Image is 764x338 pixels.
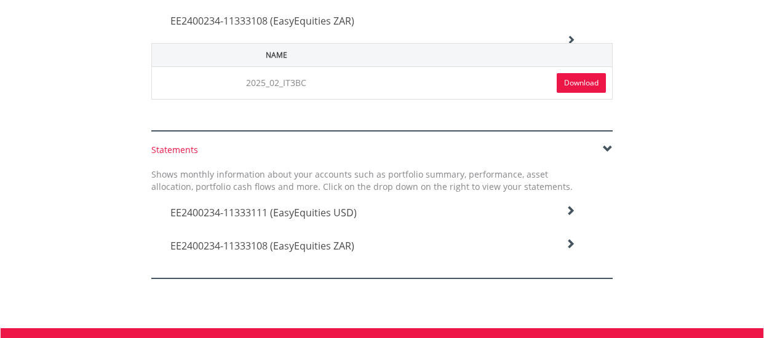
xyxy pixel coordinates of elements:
span: EE2400234-11333108 (EasyEquities ZAR) [170,239,354,253]
a: Download [557,73,606,93]
span: EE2400234-11333111 (EasyEquities USD) [170,206,357,219]
div: Statements [151,144,613,156]
th: Name [152,43,401,66]
td: 2025_02_IT3BC [152,66,401,99]
span: EE2400234-11333108 (EasyEquities ZAR) [170,14,354,28]
div: Shows monthly information about your accounts such as portfolio summary, performance, asset alloc... [142,168,582,193]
